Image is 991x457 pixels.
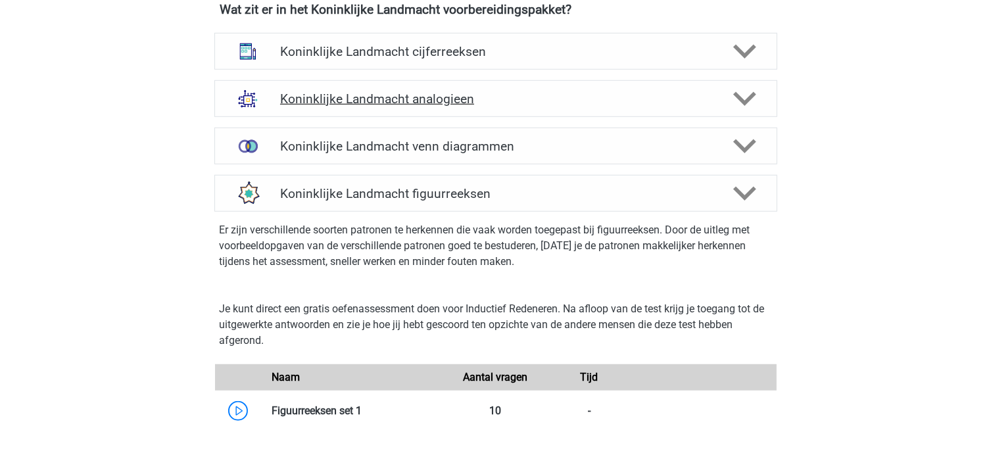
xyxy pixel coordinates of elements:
[280,91,711,107] h4: Koninklijke Landmacht analogieen
[280,44,711,59] h4: Koninklijke Landmacht cijferreeksen
[231,34,265,68] img: cijferreeksen
[220,2,771,17] h4: Wat zit er in het Koninklijke Landmacht voorbereidingspakket?
[231,176,265,210] img: figuurreeksen
[543,370,636,385] div: Tijd
[209,33,783,70] a: cijferreeksen Koninklijke Landmacht cijferreeksen
[209,80,783,117] a: analogieen Koninklijke Landmacht analogieen
[220,301,772,349] p: Je kunt direct een gratis oefenassessment doen voor Inductief Redeneren. Na afloop van de test kr...
[262,403,449,419] div: Figuurreeksen set 1
[262,370,449,385] div: Naam
[280,186,711,201] h4: Koninklijke Landmacht figuurreeksen
[280,139,711,154] h4: Koninklijke Landmacht venn diagrammen
[209,128,783,164] a: venn diagrammen Koninklijke Landmacht venn diagrammen
[231,82,265,116] img: analogieen
[209,175,783,212] a: figuurreeksen Koninklijke Landmacht figuurreeksen
[220,222,772,270] p: Er zijn verschillende soorten patronen te herkennen die vaak worden toegepast bij figuurreeksen. ...
[231,130,265,164] img: venn diagrammen
[448,370,542,385] div: Aantal vragen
